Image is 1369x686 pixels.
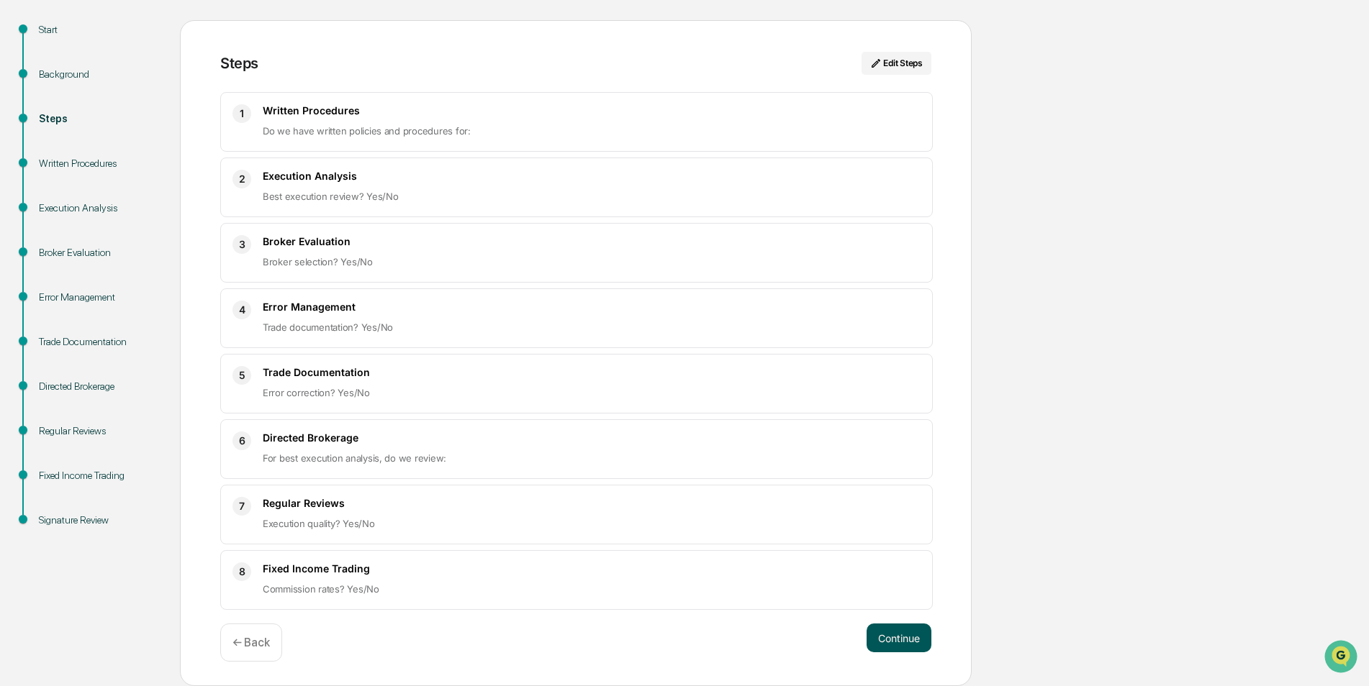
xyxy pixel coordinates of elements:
a: 🗄️Attestations [99,175,184,201]
div: 🖐️ [14,183,26,194]
div: Broker Evaluation [39,245,157,260]
span: 6 [239,432,245,449]
span: 2 [239,170,245,188]
div: Background [39,67,157,82]
div: Trade Documentation [39,334,157,349]
h3: Error Management [263,301,921,313]
iframe: Open customer support [1323,639,1362,677]
p: ← Back [232,636,270,649]
img: 1746055101610-c473b297-6a78-478c-a979-82029cc54cd1 [14,110,40,136]
div: Execution Analysis [39,201,157,216]
div: Directed Brokerage [39,379,157,394]
h3: Trade Documentation [263,366,921,378]
span: Error correction? Yes/No [263,387,370,398]
span: 4 [239,301,245,319]
span: Trade documentation? Yes/No [263,321,393,333]
span: 5 [239,367,245,384]
div: Steps [39,111,157,127]
div: 🗄️ [104,183,116,194]
h3: Directed Brokerage [263,431,921,444]
div: Fixed Income Trading [39,468,157,483]
p: How can we help? [14,30,262,53]
div: Written Procedures [39,156,157,171]
span: For best execution analysis, do we review: [263,452,446,464]
a: 🖐️Preclearance [9,175,99,201]
div: Regular Reviews [39,424,157,439]
h3: Execution Analysis [263,170,921,182]
div: 🔎 [14,210,26,221]
span: Data Lookup [29,209,91,223]
h3: Fixed Income Trading [263,562,921,575]
h3: Broker Evaluation [263,235,921,247]
span: Do we have written policies and procedures for: [263,125,471,137]
span: Execution quality? Yes/No [263,518,375,529]
span: Broker selection? Yes/No [263,256,373,267]
a: Powered byPylon [101,243,174,255]
a: 🔎Data Lookup [9,203,96,229]
button: Start new chat [245,114,262,132]
div: Steps [220,55,258,72]
span: Commission rates? Yes/No [263,583,379,595]
span: 3 [239,236,245,253]
span: Preclearance [29,181,93,196]
div: Signature Review [39,513,157,528]
div: Start [39,22,157,37]
h3: Regular Reviews [263,497,921,509]
div: Error Management [39,290,157,305]
h3: Written Procedures [263,104,921,116]
span: 8 [239,563,245,580]
span: 7 [239,498,245,515]
span: Attestations [119,181,179,196]
button: Edit Steps [862,52,931,75]
span: 1 [240,105,244,122]
span: Best execution review? Yes/No [263,191,398,202]
div: We're available if you need us! [49,124,182,136]
span: Pylon [143,244,174,255]
button: Continue [867,623,931,652]
div: Start new chat [49,110,236,124]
